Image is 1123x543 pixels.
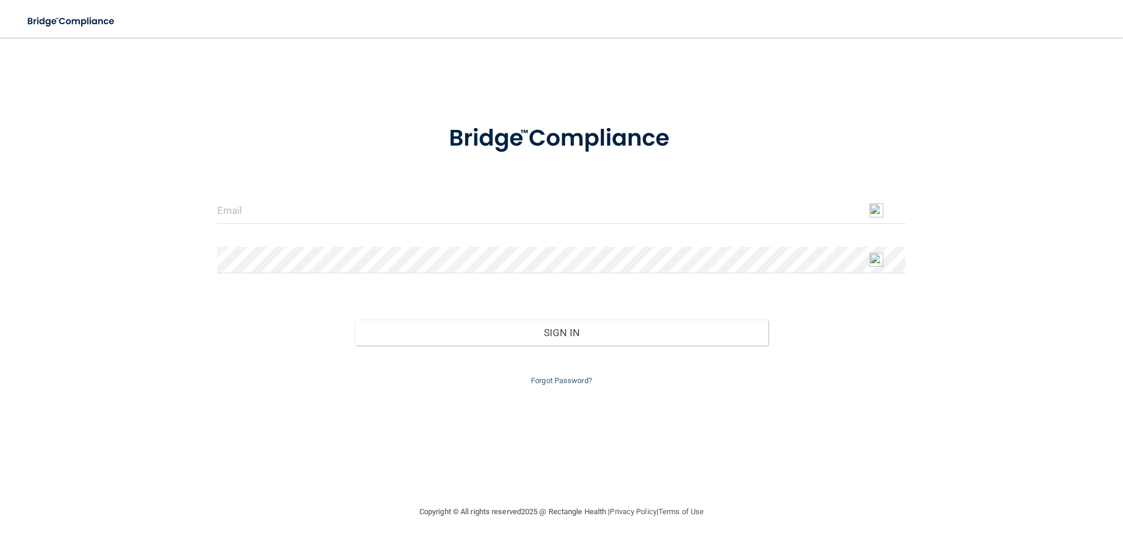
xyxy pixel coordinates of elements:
button: Sign In [355,320,768,346]
input: Email [217,197,906,224]
a: Forgot Password? [531,376,592,385]
img: npw-badge-icon-locked.svg [869,203,883,217]
img: bridge_compliance_login_screen.278c3ca4.svg [425,108,698,169]
img: bridge_compliance_login_screen.278c3ca4.svg [18,9,126,33]
div: Copyright © All rights reserved 2025 @ Rectangle Health | | [347,493,776,531]
img: npw-badge-icon-locked.svg [869,253,883,267]
a: Terms of Use [658,507,704,516]
a: Privacy Policy [610,507,656,516]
